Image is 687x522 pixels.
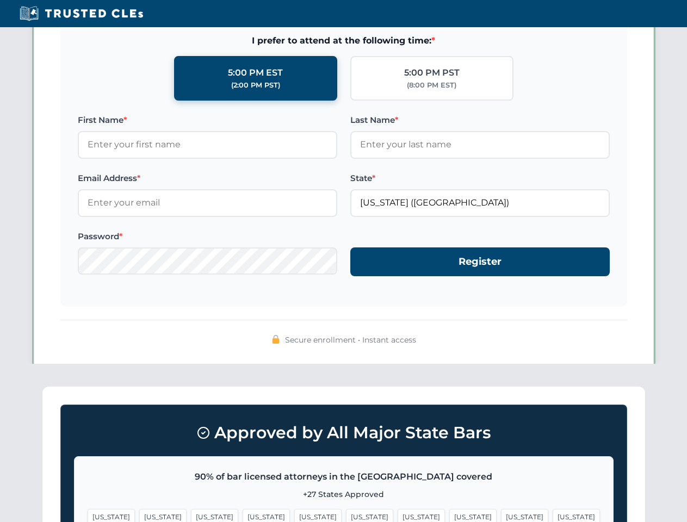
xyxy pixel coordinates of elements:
[78,131,337,158] input: Enter your first name
[74,418,614,448] h3: Approved by All Major State Bars
[404,66,460,80] div: 5:00 PM PST
[88,470,600,484] p: 90% of bar licensed attorneys in the [GEOGRAPHIC_DATA] covered
[16,5,146,22] img: Trusted CLEs
[271,335,280,344] img: 🔒
[285,334,416,346] span: Secure enrollment • Instant access
[88,488,600,500] p: +27 States Approved
[350,247,610,276] button: Register
[407,80,456,91] div: (8:00 PM EST)
[231,80,280,91] div: (2:00 PM PST)
[78,114,337,127] label: First Name
[78,230,337,243] label: Password
[78,189,337,216] input: Enter your email
[350,131,610,158] input: Enter your last name
[78,172,337,185] label: Email Address
[350,172,610,185] label: State
[350,114,610,127] label: Last Name
[78,34,610,48] span: I prefer to attend at the following time:
[350,189,610,216] input: Florida (FL)
[228,66,283,80] div: 5:00 PM EST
